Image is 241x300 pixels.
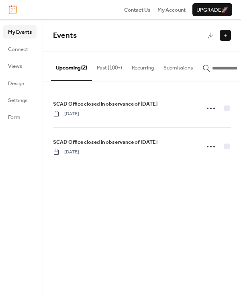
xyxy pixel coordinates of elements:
a: SCAD Office closed in observance of [DATE] [53,138,157,147]
span: Design [8,80,24,88]
span: Settings [8,96,27,104]
span: SCAD Office closed in observance of [DATE] [53,138,157,146]
a: SCAD Office closed in observance of [DATE] [53,100,157,108]
span: [DATE] [53,110,79,118]
a: Design [3,77,37,90]
button: Upcoming (2) [51,52,92,81]
img: logo [9,5,17,14]
span: [DATE] [53,149,79,156]
a: Settings [3,94,37,106]
span: Form [8,113,20,121]
button: Upgrade🚀 [192,3,232,16]
span: Views [8,62,22,70]
a: My Events [3,25,37,38]
a: Views [3,59,37,72]
a: Connect [3,43,37,55]
button: Submissions [159,52,198,80]
a: Form [3,110,37,123]
button: Past (100+) [92,52,127,80]
span: Connect [8,45,28,53]
a: My Account [157,6,186,14]
a: Contact Us [124,6,151,14]
span: Upgrade 🚀 [196,6,228,14]
button: Recurring [127,52,159,80]
span: Events [53,28,77,43]
span: My Events [8,28,32,36]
